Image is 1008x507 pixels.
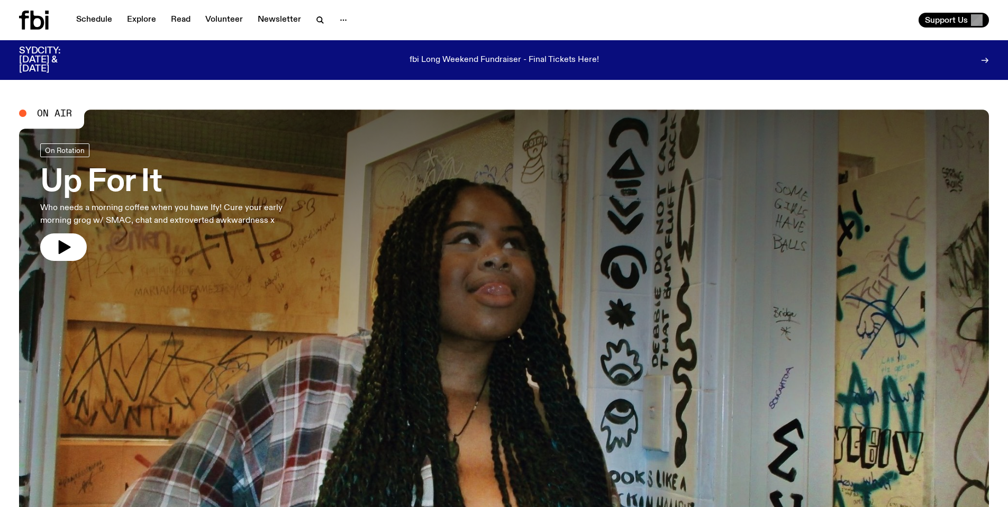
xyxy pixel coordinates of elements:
span: On Air [37,108,72,118]
a: Schedule [70,13,119,28]
span: Support Us [925,15,968,25]
a: Volunteer [199,13,249,28]
a: Newsletter [251,13,307,28]
p: fbi Long Weekend Fundraiser - Final Tickets Here! [410,56,599,65]
a: Up For ItWho needs a morning coffee when you have Ify! Cure your early morning grog w/ SMAC, chat... [40,143,311,261]
a: On Rotation [40,143,89,157]
h3: Up For It [40,168,311,197]
span: On Rotation [45,147,85,155]
h3: SYDCITY: [DATE] & [DATE] [19,47,87,74]
button: Support Us [919,13,989,28]
a: Explore [121,13,162,28]
p: Who needs a morning coffee when you have Ify! Cure your early morning grog w/ SMAC, chat and extr... [40,202,311,227]
a: Read [165,13,197,28]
